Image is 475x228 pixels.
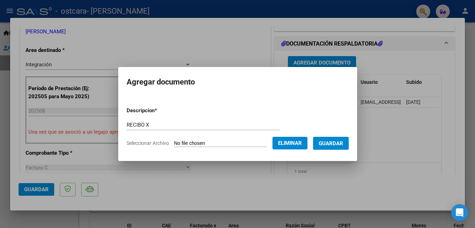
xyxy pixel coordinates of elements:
button: Eliminar [272,137,307,149]
p: Descripcion [127,107,193,115]
div: Open Intercom Messenger [451,204,468,221]
h2: Agregar documento [127,75,349,89]
span: Seleccionar Archivo [127,140,169,146]
span: Eliminar [278,140,302,146]
span: Guardar [319,140,343,147]
button: Guardar [313,137,349,150]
